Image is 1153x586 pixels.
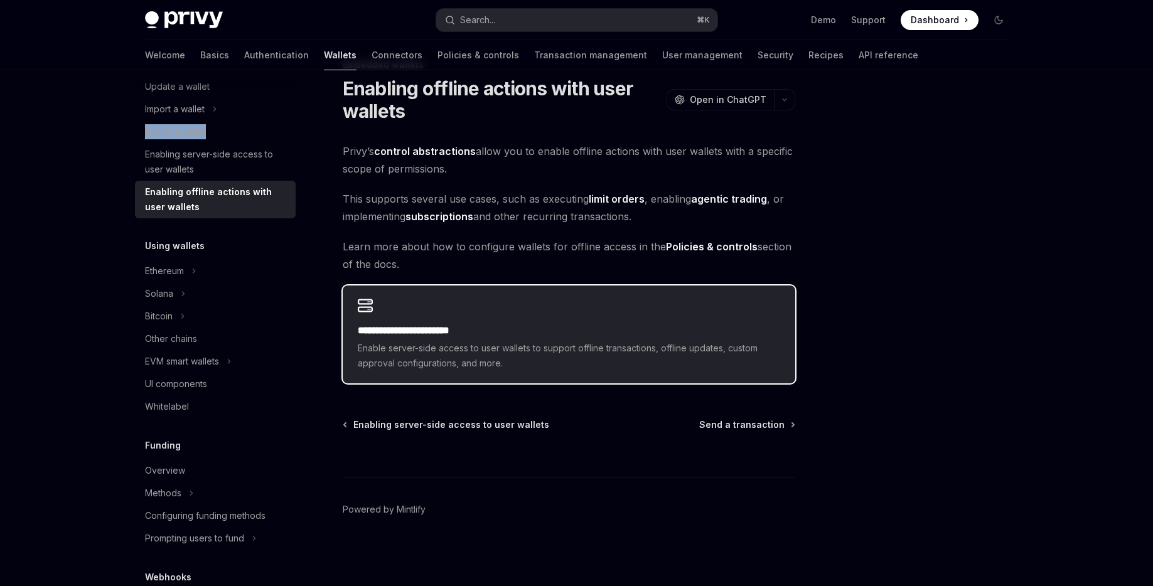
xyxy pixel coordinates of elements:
div: EVM smart wallets [145,354,219,369]
div: UI components [145,376,207,392]
span: ⌘ K [697,15,710,25]
a: Export a wallet [135,120,296,143]
a: Enabling server-side access to user wallets [344,418,549,431]
a: API reference [859,40,918,70]
a: Authentication [244,40,309,70]
a: Other chains [135,328,296,350]
span: Learn more about how to configure wallets for offline access in the section of the docs. [343,238,795,273]
h5: Webhooks [145,570,191,585]
a: Recipes [808,40,844,70]
a: Welcome [145,40,185,70]
a: UI components [135,373,296,395]
span: Enabling server-side access to user wallets [353,418,549,431]
strong: subscriptions [405,210,473,223]
a: User management [662,40,743,70]
div: Bitcoin [145,309,173,324]
a: Powered by Mintlify [343,503,426,516]
span: Dashboard [911,14,959,26]
div: Configuring funding methods [145,508,265,523]
a: Enabling offline actions with user wallets [135,181,296,218]
div: Import a wallet [145,102,205,117]
a: Basics [200,40,229,70]
div: Prompting users to fund [145,531,244,546]
div: Solana [145,286,173,301]
a: Send a transaction [699,418,794,431]
a: Whitelabel [135,395,296,418]
button: Prompting users to fund [135,527,296,550]
a: Transaction management [534,40,647,70]
button: Import a wallet [135,98,296,120]
a: Security [758,40,793,70]
a: Enabling server-side access to user wallets [135,143,296,181]
div: Other chains [145,331,197,346]
div: Whitelabel [145,399,189,414]
div: Ethereum [145,264,184,279]
span: Open in ChatGPT [690,93,766,106]
span: Enable server-side access to user wallets to support offline transactions, offline updates, custo... [358,341,780,371]
strong: Policies & controls [666,240,758,253]
span: Send a transaction [699,418,785,431]
h5: Using wallets [145,238,205,253]
a: **** **** **** **** ****Enable server-side access to user wallets to support offline transactions... [343,285,795,383]
button: Search...⌘K [436,9,717,31]
button: EVM smart wallets [135,350,296,373]
button: Solana [135,282,296,305]
a: Demo [811,14,836,26]
a: Wallets [324,40,357,70]
button: Open in ChatGPT [667,89,774,110]
button: Methods [135,482,296,504]
strong: limit orders [589,193,645,205]
a: Overview [135,459,296,482]
div: Overview [145,463,185,478]
button: Bitcoin [135,305,296,328]
a: Support [851,14,886,26]
a: Configuring funding methods [135,504,296,527]
a: Policies & controls [437,40,519,70]
span: Privy’s allow you to enable offline actions with user wallets with a specific scope of permissions. [343,142,795,178]
a: Dashboard [901,10,979,30]
div: Export a wallet [145,124,206,139]
img: dark logo [145,11,223,29]
div: Enabling server-side access to user wallets [145,147,288,177]
h1: Enabling offline actions with user wallets [343,77,662,122]
a: control abstractions [374,145,476,158]
span: This supports several use cases, such as executing , enabling , or implementing and other recurri... [343,190,795,225]
div: Methods [145,486,181,501]
h5: Funding [145,438,181,453]
div: Enabling offline actions with user wallets [145,184,288,215]
button: Toggle dark mode [989,10,1009,30]
button: Ethereum [135,260,296,282]
strong: agentic trading [691,193,767,205]
a: Connectors [372,40,422,70]
div: Search... [460,13,495,28]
